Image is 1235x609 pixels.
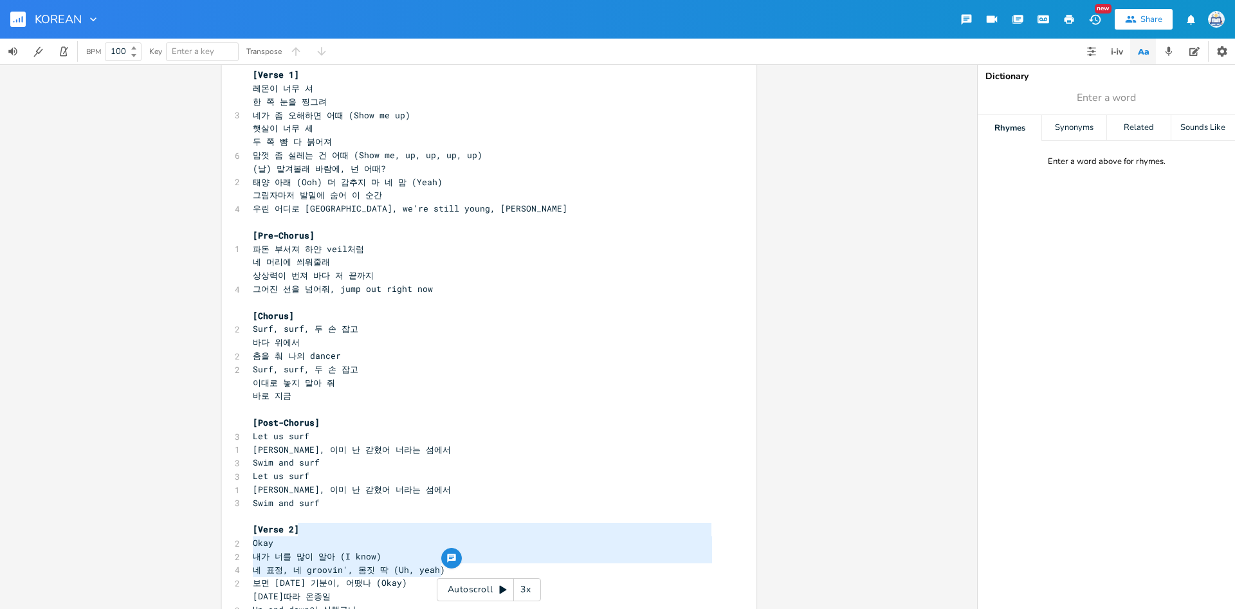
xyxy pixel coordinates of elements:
span: [Verse 1] [253,69,299,80]
span: 바로 지금 [253,390,291,401]
div: Related [1107,115,1171,141]
span: [Verse 2] [253,523,299,535]
span: Enter a key [172,46,214,57]
div: Synonyms [1042,115,1106,141]
span: 한 쪽 눈을 찡그려 [253,96,327,107]
span: 상상력이 번져 바다 저 끝까지 [253,269,374,281]
span: 우린 어디로 [GEOGRAPHIC_DATA], we're still young, [PERSON_NAME] [253,203,567,214]
div: Enter a word above for rhymes. [1048,156,1166,167]
span: Surf, surf, 두 손 잡고 [253,323,358,334]
span: 레몬이 너무 셔 [253,82,313,94]
span: 네 표정, 네 groovin', 몸짓 딱 (Uh, yeah) [253,564,445,576]
span: [Post-Chorus] [253,417,320,428]
span: Enter a word [1077,91,1136,105]
span: [DATE]따라 온종일 [253,590,331,602]
div: Dictionary [985,72,1227,81]
span: 보면 [DATE] 기분이, 어땠나 (Okay) [253,577,407,588]
span: Swim and surf [253,457,320,468]
span: Okay [253,537,273,549]
div: Transpose [246,48,282,55]
span: 햇살이 너무 세 [253,122,313,134]
span: 네가 좀 오해하면 어때 (Show me up) [253,109,410,121]
span: [PERSON_NAME], 이미 난 갇혔어 너라는 섬에서 [253,484,451,495]
div: Key [149,48,162,55]
span: (날) 맡겨볼래 바람에, 넌 어때? [253,163,386,174]
span: 맘껏 좀 설레는 건 어때 (Show me, up, up, up, up) [253,149,482,161]
span: 이대로 놓지 말아 줘 [253,377,335,388]
button: New [1082,8,1108,31]
span: 파돈 부서져 하얀 veil처럼 [253,243,364,255]
div: Autoscroll [437,578,541,601]
div: BPM [86,48,101,55]
span: 그림자마저 발밑에 숨어 이 순간 [253,189,382,201]
span: [PERSON_NAME], 이미 난 갇혔어 너라는 섬에서 [253,444,451,455]
span: 두 쪽 뺨 다 붉어져 [253,136,332,147]
div: Sounds Like [1171,115,1235,141]
span: 네 머리에 씌워줄래 [253,256,330,268]
span: [Chorus] [253,310,294,322]
span: KOREAN [35,14,82,25]
span: [Pre-Chorus] [253,230,315,241]
span: 춤을 춰 나의 dancer [253,350,341,361]
div: Rhymes [978,115,1041,141]
span: Let us surf [253,470,309,482]
span: Surf, surf, 두 손 잡고 [253,363,358,375]
span: Swim and surf [253,497,320,509]
img: Sign In [1208,11,1225,28]
span: 태양 아래 (Ooh) 더 감추지 마 네 맘 (Yeah) [253,176,443,188]
span: Let us surf [253,430,309,442]
span: 내가 너를 많이 알아 (I know) [253,550,381,562]
span: 바다 위에서 [253,336,300,348]
div: 3x [514,578,537,601]
button: Share [1115,9,1173,30]
div: Share [1140,14,1162,25]
span: 그어진 선을 넘어줘, jump out right now [253,283,433,295]
div: New [1095,4,1111,14]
